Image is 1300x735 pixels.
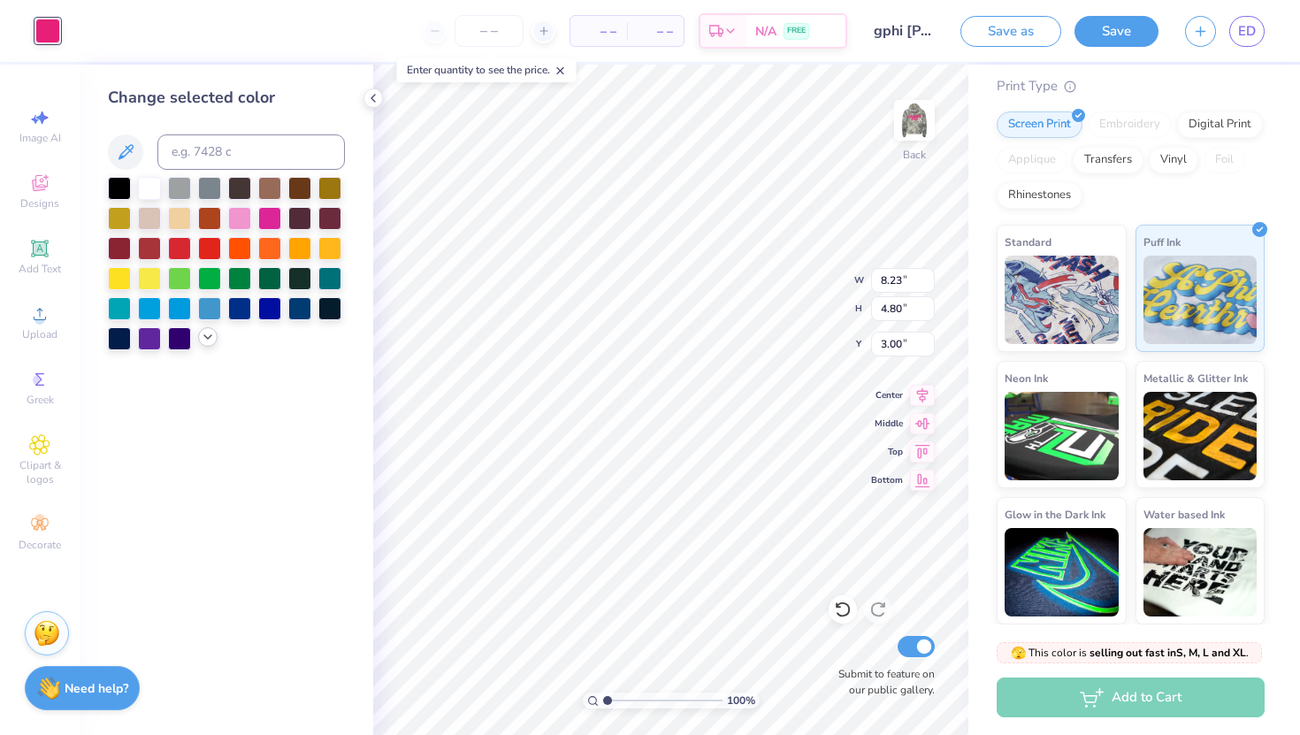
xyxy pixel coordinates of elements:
span: Designs [20,196,59,211]
div: Print Type [997,76,1265,96]
div: Foil [1204,147,1245,173]
span: N/A [755,22,776,41]
div: Screen Print [997,111,1082,138]
div: Digital Print [1177,111,1263,138]
span: Puff Ink [1143,233,1181,251]
div: Change selected color [108,86,345,110]
img: Back [897,103,932,138]
div: Embroidery [1088,111,1172,138]
span: This color is . [1011,645,1249,661]
span: Glow in the Dark Ink [1005,505,1105,524]
span: Bottom [871,474,903,486]
div: Applique [997,147,1067,173]
img: Neon Ink [1005,392,1119,480]
span: Image AI [19,131,61,145]
span: Greek [27,393,54,407]
label: Submit to feature on our public gallery. [829,666,935,698]
img: Puff Ink [1143,256,1258,344]
img: Metallic & Glitter Ink [1143,392,1258,480]
span: Neon Ink [1005,369,1048,387]
input: Untitled Design [860,13,947,49]
div: Enter quantity to see the price. [397,57,577,82]
span: Metallic & Glitter Ink [1143,369,1248,387]
img: Glow in the Dark Ink [1005,528,1119,616]
span: Water based Ink [1143,505,1225,524]
span: Center [871,389,903,402]
span: Standard [1005,233,1051,251]
span: Clipart & logos [9,458,71,486]
span: Decorate [19,538,61,552]
div: Rhinestones [997,182,1082,209]
span: Middle [871,417,903,430]
img: Standard [1005,256,1119,344]
div: Vinyl [1149,147,1198,173]
span: – – [581,22,616,41]
div: Transfers [1073,147,1143,173]
span: 100 % [727,693,755,708]
span: ED [1238,21,1256,42]
span: – – [638,22,673,41]
button: Save as [960,16,1061,47]
div: Back [903,147,926,163]
input: – – [455,15,524,47]
strong: selling out fast in S, M, L and XL [1090,646,1246,660]
input: e.g. 7428 c [157,134,345,170]
button: Save [1074,16,1159,47]
a: ED [1229,16,1265,47]
span: 🫣 [1011,645,1026,662]
span: Top [871,446,903,458]
img: Water based Ink [1143,528,1258,616]
span: Upload [22,327,57,341]
strong: Need help? [65,680,128,697]
span: FREE [787,25,806,37]
span: Add Text [19,262,61,276]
